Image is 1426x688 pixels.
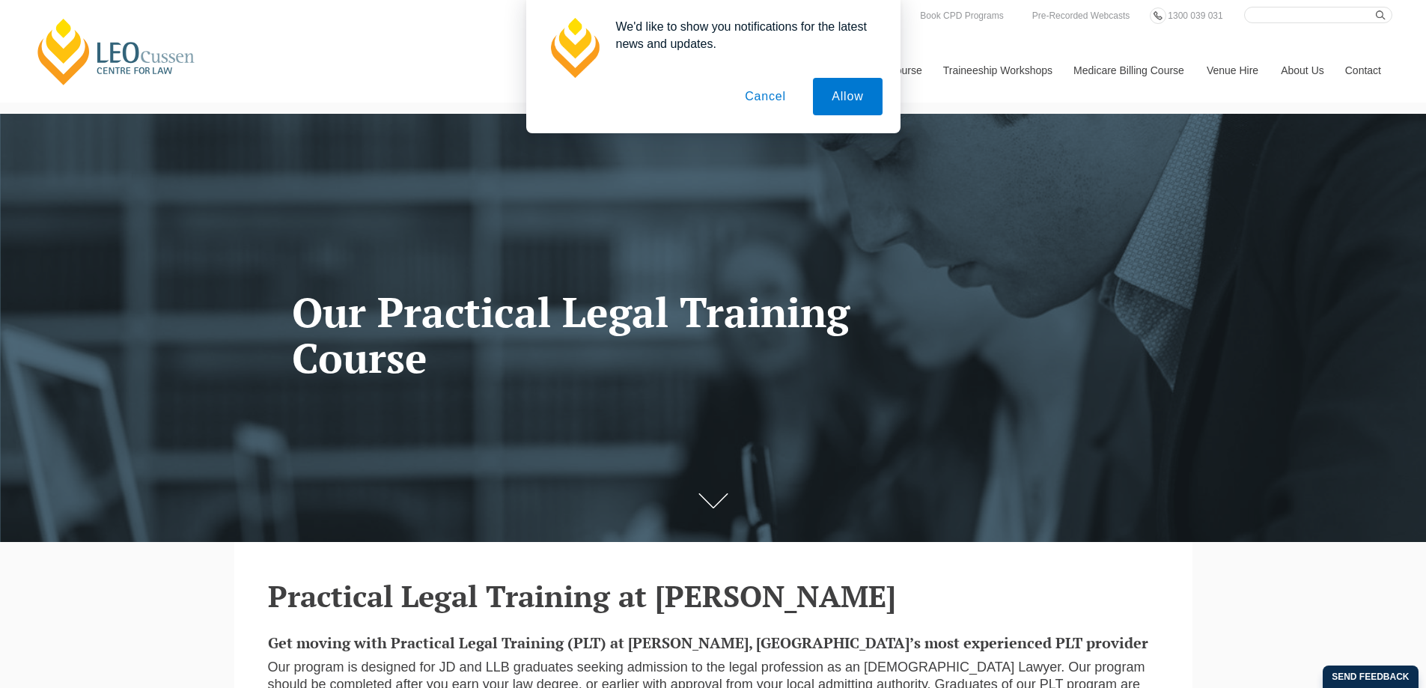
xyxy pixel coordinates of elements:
[604,18,883,52] div: We'd like to show you notifications for the latest news and updates.
[726,78,805,115] button: Cancel
[268,579,1159,612] h2: Practical Legal Training at [PERSON_NAME]
[813,78,882,115] button: Allow
[292,290,882,380] h1: Our Practical Legal Training Course
[544,18,604,78] img: notification icon
[268,633,1148,653] span: Get moving with Practical Legal Training (PLT) at [PERSON_NAME], [GEOGRAPHIC_DATA]’s most experie...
